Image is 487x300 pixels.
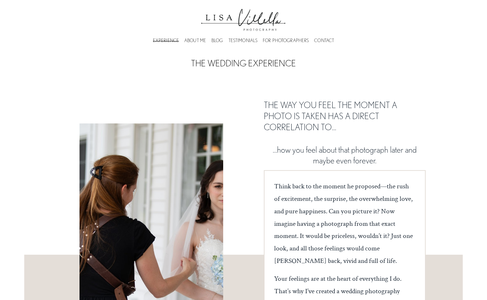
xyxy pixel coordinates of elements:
[184,40,206,42] a: ABOUT ME
[211,40,223,42] a: BLOG
[273,145,419,166] span: …how you feel about that photograph later and maybe even forever.
[264,100,399,132] span: THE WAY YOU FEEL THE MOMENT A PHOTO IS TAKEN HAS A DIRECT CORRELATION TO…
[190,58,297,69] h3: THE WEDDING EXPERIENCE
[153,40,179,42] a: EXPERIENCE
[274,182,414,265] span: Think back to the moment he proposed—the rush of excitement, the surprise, the overwhelming love,...
[229,40,258,42] a: TESTIMONIALS
[314,40,334,42] a: CONTACT
[197,1,290,34] img: Lisa Villella Photography
[263,40,309,42] a: FOR PHOTOGRAPHERS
